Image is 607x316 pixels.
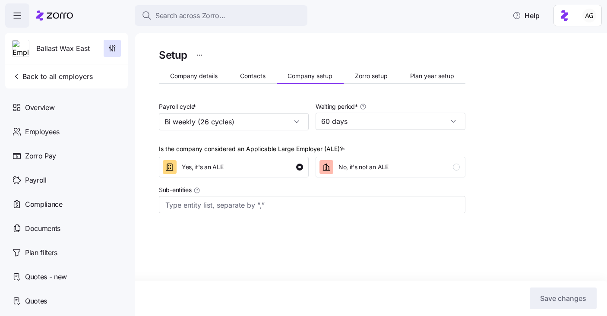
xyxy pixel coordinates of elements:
[540,293,586,303] span: Save changes
[512,10,540,21] span: Help
[5,144,128,168] a: Zorro Pay
[25,126,60,137] span: Employees
[25,223,60,234] span: Documents
[5,120,128,144] a: Employees
[410,73,454,79] span: Plan year setup
[355,73,388,79] span: Zorro setup
[5,289,128,313] a: Quotes
[582,9,596,22] img: 5fc55c57e0610270ad857448bea2f2d5
[316,113,465,130] input: Waiting period
[182,163,224,171] span: Yes, it's an ALE
[9,68,96,85] button: Back to all employers
[5,216,128,240] a: Documents
[36,43,90,54] span: Ballast Wax East
[159,186,192,194] span: Sub-entities
[240,73,266,79] span: Contacts
[165,199,442,211] input: Type entity list, separate by “,”
[25,272,67,282] span: Quotes - new
[316,102,358,111] span: Waiting period *
[159,113,309,130] input: Payroll cycle
[12,71,93,82] span: Back to all employers
[155,10,225,21] span: Search across Zorro...
[25,102,54,113] span: Overview
[5,265,128,289] a: Quotes - new
[288,73,332,79] span: Company setup
[25,247,57,258] span: Plan filters
[25,151,56,161] span: Zorro Pay
[159,48,187,62] h1: Setup
[506,7,547,24] button: Help
[530,288,597,309] button: Save changes
[5,95,128,120] a: Overview
[5,240,128,265] a: Plan filters
[135,5,307,26] button: Search across Zorro...
[170,73,218,79] span: Company details
[25,296,47,307] span: Quotes
[13,40,29,57] img: Employer logo
[159,144,347,154] div: Is the company considered an Applicable Large Employer (ALE)?
[25,175,47,186] span: Payroll
[159,102,198,111] label: Payroll cycle
[5,192,128,216] a: Compliance
[338,163,389,171] span: No, it's not an ALE
[25,199,63,210] span: Compliance
[5,168,128,192] a: Payroll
